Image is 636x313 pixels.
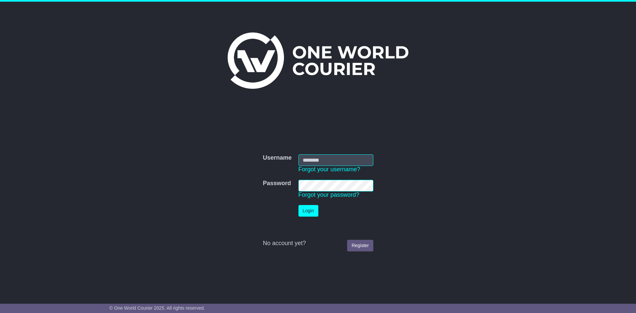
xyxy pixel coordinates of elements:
a: Forgot your password? [298,191,359,198]
span: © One World Courier 2025. All rights reserved. [109,305,205,311]
label: Password [263,180,291,187]
a: Register [347,240,373,251]
img: One World [228,32,408,89]
a: Forgot your username? [298,166,360,173]
label: Username [263,154,291,162]
div: No account yet? [263,240,373,247]
button: Login [298,205,318,217]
